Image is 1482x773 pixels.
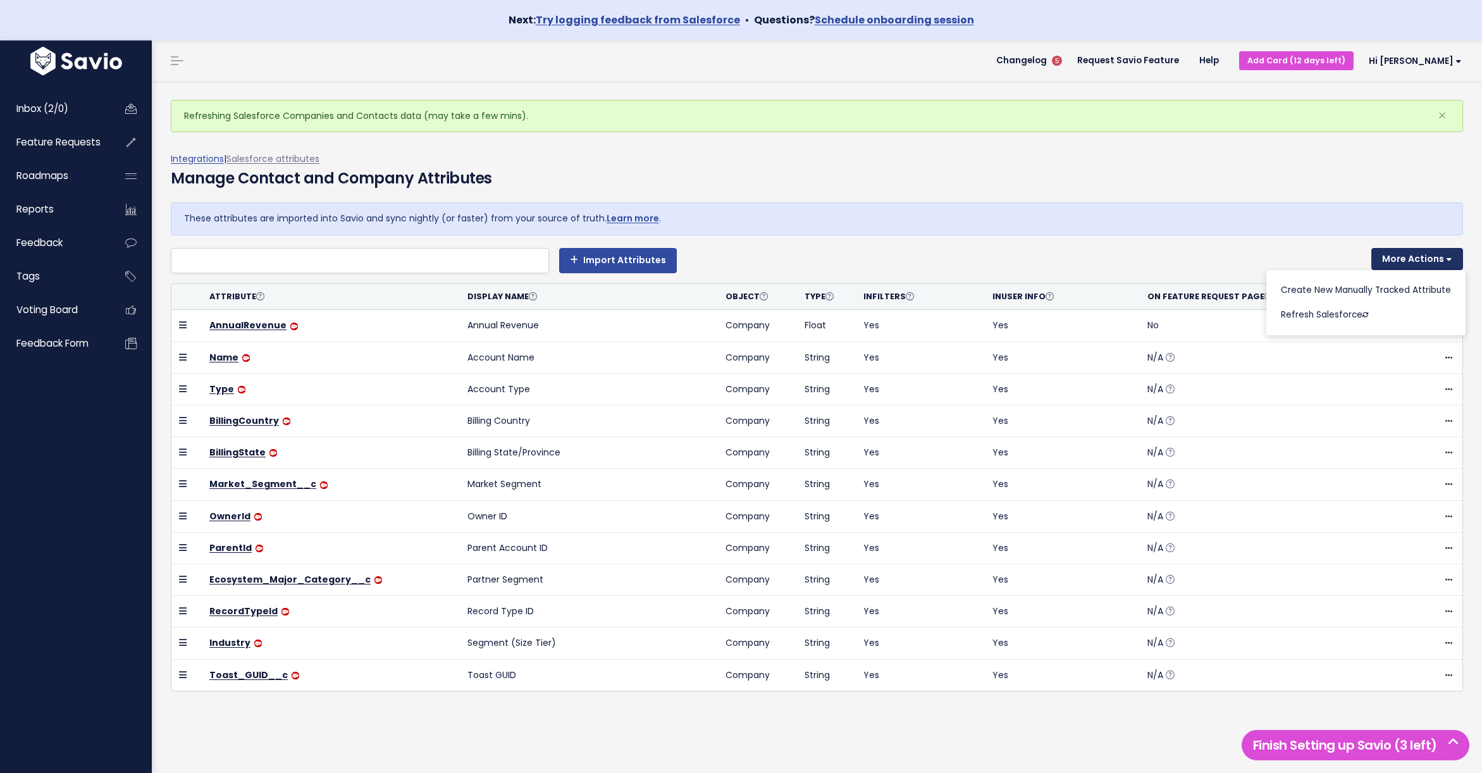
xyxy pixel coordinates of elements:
img: salesforce-icon.deb8f6f1a988.png [238,386,245,393]
span: Feedback form [16,337,89,350]
td: Yes [856,564,985,595]
button: More Actions [1371,248,1463,271]
td: Company [718,405,797,437]
img: logo-white.9d6f32f41409.svg [27,47,125,75]
td: N/A [1140,500,1398,532]
a: Feedback form [3,329,105,358]
td: N/A [1140,628,1398,659]
td: N/A [1140,532,1398,564]
a: AnnualRevenue [209,319,287,331]
td: Yes [985,469,1140,500]
td: N/A [1140,659,1398,691]
td: Market Segment [460,469,718,500]
td: Company [718,469,797,500]
td: Yes [856,405,985,437]
td: Parent Account ID [460,532,718,564]
div: Refreshing Salesforce Companies and Contacts data (may take a few mins). [171,100,1463,132]
a: Create New Manually Tracked Attribute [1271,278,1460,303]
td: Account Name [460,342,718,373]
img: salesforce-icon.deb8f6f1a988.png [281,608,289,615]
td: Company [718,564,797,595]
td: N/A [1140,564,1398,595]
td: Billing Country [460,405,718,437]
a: OwnerId [209,510,250,523]
td: No [1140,310,1398,342]
a: Add Card (12 days left) [1239,51,1354,70]
a: Feature Requests [3,128,105,157]
span: Object [726,291,768,302]
td: Yes [985,596,1140,628]
td: Company [718,532,797,564]
td: Yes [985,310,1140,342]
td: Account Type [460,373,718,405]
td: String [797,659,856,691]
td: Yes [856,373,985,405]
a: Feedback [3,228,105,257]
div: | [171,151,1463,202]
td: Toast GUID [460,659,718,691]
td: Yes [856,310,985,342]
a: Industry [209,636,250,649]
img: salesforce-icon.deb8f6f1a988.png [290,323,298,330]
a: Ecosystem_Major_Category__c [209,573,371,586]
span: Hi [PERSON_NAME] [1369,56,1462,66]
td: N/A [1140,342,1398,373]
td: String [797,405,856,437]
a: Request Savio Feature [1067,51,1189,70]
td: Yes [856,532,985,564]
img: salesforce-icon.deb8f6f1a988.png [283,417,290,425]
span: Inbox (2/0) [16,102,68,115]
a: BillingCountry [209,414,279,427]
a: RecordTypeId [209,605,278,617]
button: Close [1425,101,1459,131]
td: String [797,437,856,469]
th: In [985,284,1140,310]
strong: Questions? [754,13,974,27]
td: Yes [856,342,985,373]
a: Salesforce attributes [226,152,319,165]
td: Yes [985,405,1140,437]
td: Yes [985,659,1140,691]
td: Yes [856,659,985,691]
h5: Finish Setting up Savio (3 left) [1247,736,1464,755]
td: String [797,596,856,628]
td: Yes [856,628,985,659]
span: Filters [872,291,914,302]
img: salesforce-icon.deb8f6f1a988.png [256,545,263,552]
span: • [745,13,749,27]
td: Company [718,310,797,342]
p: These attributes are imported into Savio and sync nightly (or faster) from your source of truth. . [184,211,1450,226]
button: Refresh Salesforce [1271,303,1460,328]
td: Company [718,342,797,373]
a: Learn more [607,212,659,225]
span: Reports [16,202,54,216]
td: Owner ID [460,500,718,532]
td: Yes [856,596,985,628]
span: × [1438,105,1447,126]
img: salesforce-icon.deb8f6f1a988.png [242,354,250,362]
td: Yes [985,437,1140,469]
td: String [797,342,856,373]
td: N/A [1140,596,1398,628]
td: Record Type ID [460,596,718,628]
td: Company [718,437,797,469]
td: Billing State/Province [460,437,718,469]
a: Market_Segment__c [209,478,316,490]
td: String [797,500,856,532]
td: Yes [985,373,1140,405]
span: User Info [1001,291,1054,302]
h4: Manage Contact and Company Attributes [171,167,492,190]
img: salesforce-icon.deb8f6f1a988.png [254,640,262,647]
td: N/A [1140,405,1398,437]
span: Feedback [16,236,63,249]
td: Float [797,310,856,342]
span: Feature Requests [16,135,101,149]
span: Changelog [996,56,1047,65]
a: Try logging feedback from Salesforce [536,13,740,27]
span: 5 [1052,56,1062,66]
td: Yes [985,532,1140,564]
td: Yes [985,500,1140,532]
td: Yes [985,564,1140,595]
img: salesforce-icon.deb8f6f1a988.png [292,672,299,679]
a: BillingState [209,446,266,459]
